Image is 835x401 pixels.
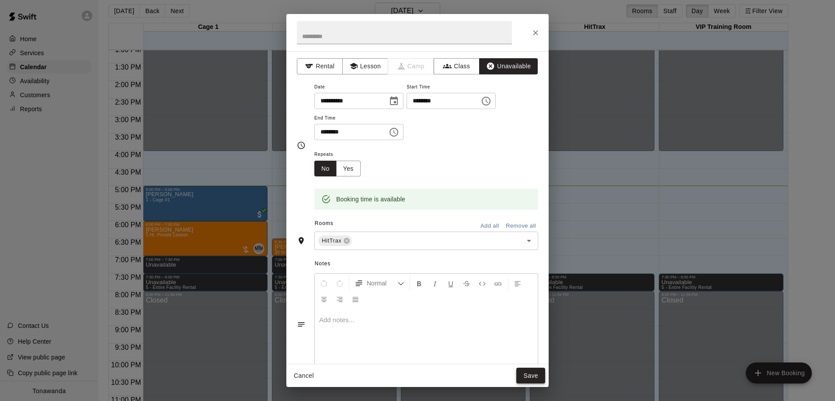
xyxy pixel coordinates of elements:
[314,113,404,124] span: End Time
[336,191,405,207] div: Booking time is available
[332,275,347,291] button: Redo
[516,368,545,384] button: Save
[297,141,306,150] svg: Timing
[412,275,427,291] button: Format Bold
[351,275,408,291] button: Formatting Options
[297,58,343,74] button: Rental
[317,275,331,291] button: Undo
[297,320,306,329] svg: Notes
[315,220,334,226] span: Rooms
[491,275,505,291] button: Insert Link
[434,58,480,74] button: Class
[388,58,434,74] span: Camps can only be created in the Services page
[523,235,535,247] button: Open
[332,291,347,307] button: Right Align
[367,279,397,288] span: Normal
[318,236,352,246] div: HitTrax
[315,257,538,271] span: Notes
[479,58,538,74] button: Unavailable
[510,275,525,291] button: Left Align
[476,219,504,233] button: Add all
[385,123,403,141] button: Choose time, selected time is 7:30 PM
[342,58,388,74] button: Lesson
[504,219,538,233] button: Remove all
[407,81,496,93] span: Start Time
[297,236,306,245] svg: Rooms
[317,291,331,307] button: Center Align
[477,92,495,110] button: Choose time, selected time is 7:00 PM
[428,275,442,291] button: Format Italics
[459,275,474,291] button: Format Strikethrough
[443,275,458,291] button: Format Underline
[385,92,403,110] button: Choose date, selected date is Sep 10, 2025
[290,368,318,384] button: Cancel
[336,161,361,177] button: Yes
[314,161,337,177] button: No
[314,149,368,161] span: Repeats
[318,236,345,245] span: HitTrax
[314,161,361,177] div: outlined button group
[475,275,490,291] button: Insert Code
[528,25,543,41] button: Close
[348,291,363,307] button: Justify Align
[314,81,404,93] span: Date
